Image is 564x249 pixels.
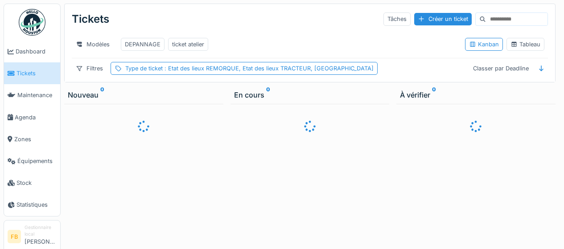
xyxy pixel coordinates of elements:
li: FB [8,230,21,243]
div: Kanban [469,40,499,49]
sup: 0 [266,90,270,100]
div: Type de ticket [125,64,374,73]
img: Badge_color-CXgf-gQk.svg [19,9,45,36]
a: Dashboard [4,41,60,62]
div: Modèles [72,38,114,51]
span: Statistiques [16,200,57,209]
a: Maintenance [4,84,60,106]
span: Dashboard [16,47,57,56]
div: Gestionnaire local [25,224,57,238]
div: Classer par Deadline [469,62,533,75]
sup: 0 [432,90,436,100]
a: Statistiques [4,194,60,216]
div: ticket atelier [172,40,204,49]
div: DEPANNAGE [125,40,161,49]
span: Zones [14,135,57,143]
span: : Etat des lieux REMORQUE, Etat des lieux TRACTEUR, [GEOGRAPHIC_DATA] [163,65,374,72]
a: Zones [4,128,60,150]
a: Tickets [4,62,60,84]
div: Nouveau [68,90,220,100]
div: Tableau [510,40,540,49]
span: Maintenance [17,91,57,99]
div: Tickets [72,8,109,31]
a: Agenda [4,106,60,128]
sup: 0 [100,90,104,100]
a: Stock [4,172,60,194]
div: En cours [234,90,386,100]
span: Agenda [15,113,57,122]
span: Équipements [17,157,57,165]
div: À vérifier [400,90,552,100]
div: Tâches [383,12,411,25]
span: Stock [16,179,57,187]
span: Tickets [16,69,57,78]
div: Créer un ticket [414,13,472,25]
a: Équipements [4,150,60,172]
div: Filtres [72,62,107,75]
